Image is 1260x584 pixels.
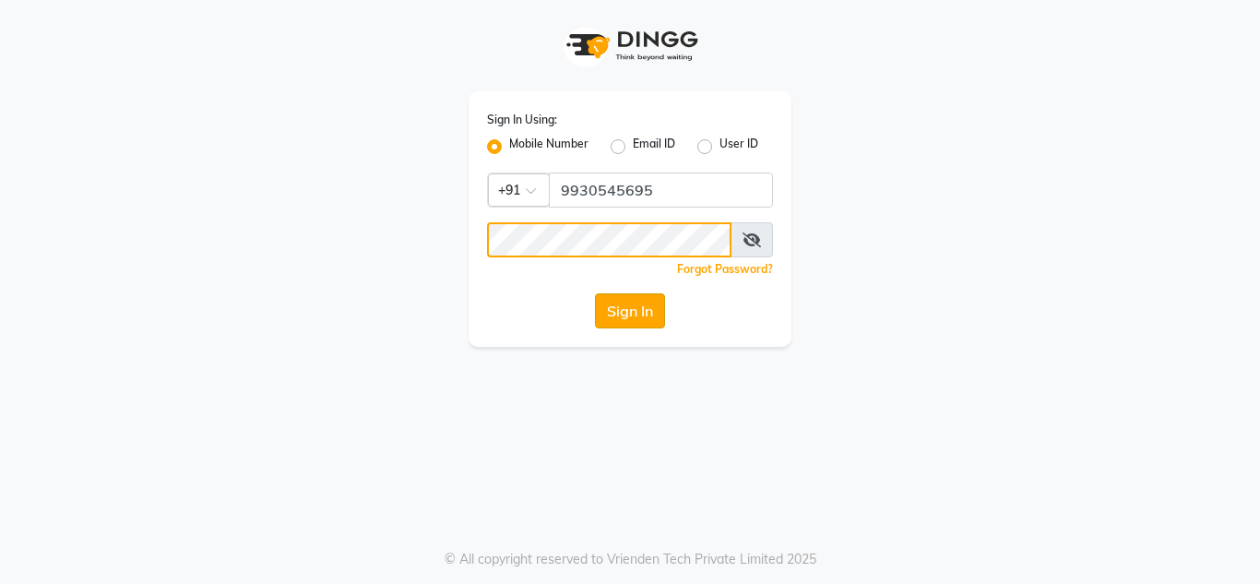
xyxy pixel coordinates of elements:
input: Username [487,222,731,257]
label: Mobile Number [509,136,588,158]
img: logo1.svg [556,18,704,73]
label: Sign In Using: [487,112,557,128]
input: Username [549,173,773,208]
button: Sign In [595,293,665,328]
label: User ID [719,136,758,158]
a: Forgot Password? [677,262,773,276]
label: Email ID [633,136,675,158]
